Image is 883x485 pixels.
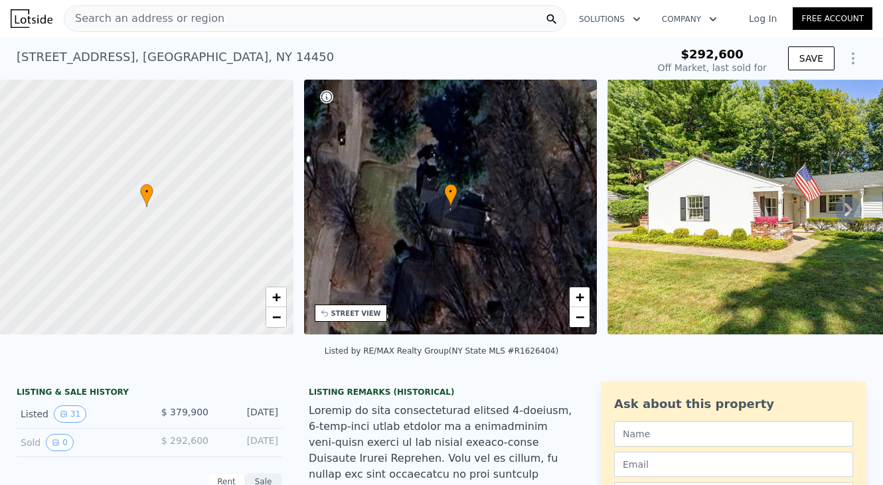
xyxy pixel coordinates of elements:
[325,346,558,356] div: Listed by RE/MAX Realty Group (NY State MLS #R1626404)
[219,405,278,423] div: [DATE]
[331,309,381,318] div: STREET VIEW
[64,11,224,27] span: Search an address or region
[272,309,280,325] span: −
[444,186,457,198] span: •
[46,434,74,451] button: View historical data
[21,405,139,423] div: Listed
[788,46,835,70] button: SAVE
[17,48,334,66] div: [STREET_ADDRESS] , [GEOGRAPHIC_DATA] , NY 14450
[309,387,574,397] div: Listing Remarks (Historical)
[17,387,282,400] div: LISTING & SALE HISTORY
[266,307,286,327] a: Zoom out
[658,61,767,74] div: Off Market, last sold for
[793,7,872,30] a: Free Account
[570,307,590,327] a: Zoom out
[140,186,153,198] span: •
[54,405,86,423] button: View historical data
[219,434,278,451] div: [DATE]
[614,452,853,477] input: Email
[272,289,280,305] span: +
[266,287,286,307] a: Zoom in
[444,184,457,207] div: •
[576,309,584,325] span: −
[161,407,208,417] span: $ 379,900
[614,395,853,413] div: Ask about this property
[576,289,584,305] span: +
[651,7,728,31] button: Company
[681,47,744,61] span: $292,600
[11,9,52,28] img: Lotside
[21,434,139,451] div: Sold
[570,287,590,307] a: Zoom in
[614,421,853,447] input: Name
[161,435,208,446] span: $ 292,600
[568,7,651,31] button: Solutions
[733,12,793,25] a: Log In
[140,184,153,207] div: •
[840,45,866,72] button: Show Options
